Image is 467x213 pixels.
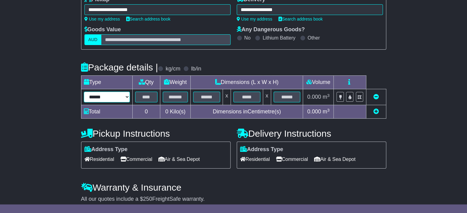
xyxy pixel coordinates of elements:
span: Commercial [276,154,308,164]
sup: 3 [327,93,330,98]
a: Use my address [237,17,272,21]
span: 250 [143,196,152,202]
h4: Warranty & Insurance [81,182,386,192]
label: AUD [84,34,102,45]
td: Dimensions in Centimetre(s) [191,105,303,119]
a: Use my address [84,17,120,21]
a: Add new item [373,108,379,115]
label: Goods Value [84,26,121,33]
a: Remove this item [373,94,379,100]
span: 0 [165,108,168,115]
label: lb/in [191,66,201,72]
td: 0 [132,105,160,119]
td: Volume [303,76,334,89]
label: Address Type [84,146,128,153]
h4: Delivery Instructions [237,128,386,139]
h4: Pickup Instructions [81,128,231,139]
span: Air & Sea Depot [314,154,356,164]
label: Lithium Battery [263,35,295,41]
span: Air & Sea Depot [158,154,200,164]
td: Kilo(s) [160,105,191,119]
label: Other [308,35,320,41]
td: Type [81,76,132,89]
h4: Package details | [81,62,158,72]
span: Residential [84,154,114,164]
span: 0.000 [307,108,321,115]
span: 0.000 [307,94,321,100]
td: Qty [132,76,160,89]
span: m [323,94,330,100]
span: Commercial [120,154,152,164]
sup: 3 [327,108,330,112]
td: x [263,89,271,105]
td: Dimensions (L x W x H) [191,76,303,89]
span: Residential [240,154,270,164]
a: Search address book [126,17,170,21]
td: Weight [160,76,191,89]
td: x [223,89,231,105]
label: Address Type [240,146,283,153]
a: Search address book [278,17,323,21]
label: kg/cm [165,66,180,72]
span: m [323,108,330,115]
td: Total [81,105,132,119]
div: All our quotes include a $ FreightSafe warranty. [81,196,386,203]
label: Any Dangerous Goods? [237,26,305,33]
label: No [244,35,251,41]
